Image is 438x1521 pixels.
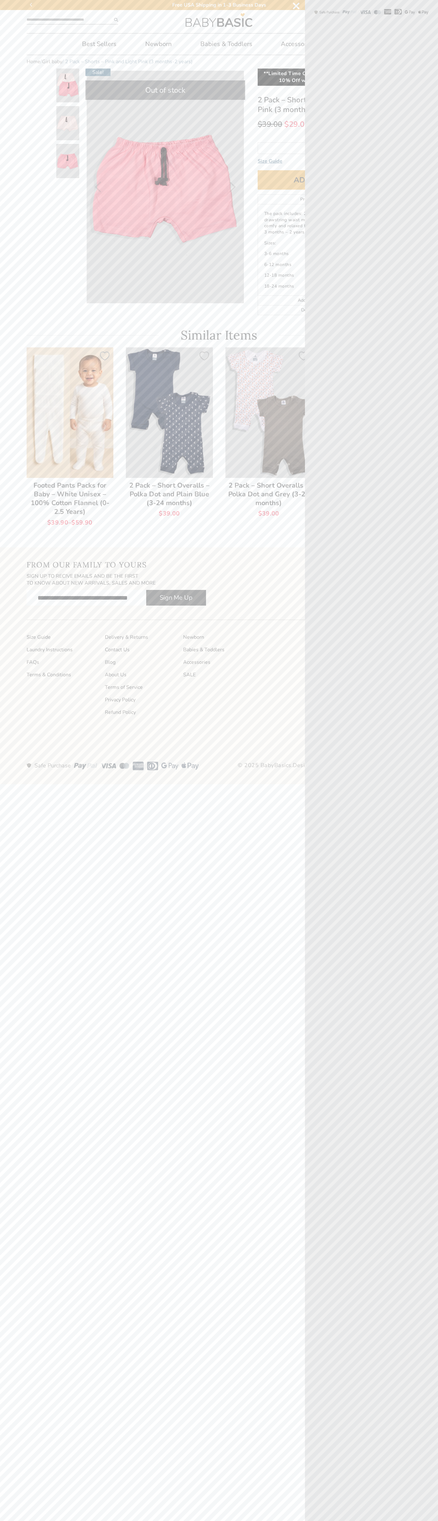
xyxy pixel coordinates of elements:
[183,672,255,678] a: SALE
[284,119,289,129] span: $
[136,33,181,55] a: Newborn
[14,4,27,10] span: Help
[27,560,206,570] h2: From Our Family To Yours
[71,518,92,527] bdi: 59.90
[27,672,99,678] a: Terms & Conditions
[105,672,177,678] a: About Us
[181,328,257,343] span: Similar Items
[47,518,68,527] bdi: 39.90
[105,659,177,665] a: Blog
[85,80,245,100] div: Out of stock
[126,478,213,508] h2: 2 Pack – Short Overalls – Polka Dot and Plain Blue (3-24 months)
[87,71,244,303] img: 2 Pack - Shorts - Pink and Light Pink (3 months-2 years)
[229,182,236,192] button: Next
[71,518,75,527] span: $
[314,10,339,14] img: safe-purchase-logo.png
[183,634,255,640] a: Newborn
[258,95,382,115] h1: 2 Pack – Shorts – Pink and Light Pink (3 months-2 years)
[47,518,51,527] span: $
[105,684,177,690] a: Terms of Service
[225,347,312,478] img: 2 Pack - Short Overalls - Polka Dot and Grey (3-24 months)
[105,634,177,640] a: Delivery & Returns
[95,182,101,192] button: Previous
[42,58,62,65] a: Girl baby
[264,211,375,235] p: The pack includes: 2 shorts with an adjustable drawstring waist made from 100% cotton. For a comf...
[258,296,382,305] a: Additional information
[146,590,206,606] button: Sign Me Up
[264,240,375,246] p: Sizes:
[225,478,312,508] h2: 2 Pack – Short Overalls – Polka Dot and Grey (3-24 months)
[105,647,177,653] a: Contact Us
[27,634,99,640] a: Size Guide
[264,262,375,268] p: 6-12 months
[27,0,36,10] button: Previous
[284,119,309,129] bdi: 29.00
[27,647,99,653] a: Laundry Instructions
[126,347,213,516] a: 2 Pack – Short Overalls – Polka Dot and Plain Blue (3-24 months) $39.00
[183,659,255,665] a: Accessories
[85,69,111,76] span: Sale!
[343,10,357,14] img: paypal-logo.png
[374,10,381,14] img: mastercard-logo.png
[27,347,114,525] a: Footed Pants Packs for Baby – White Unisex – 100% Cotton Flannel (0-2.5 Years) $39.90–$59.90
[258,195,382,204] a: Product Description
[34,763,71,768] h3: Safe Purchase
[258,158,282,165] span: Size Guide
[258,170,382,190] button: Add to cart
[73,33,126,55] a: Best Sellers
[27,58,40,65] a: Home
[258,509,262,518] span: $
[222,761,412,769] p: © 2025 BabyBasics. Design & Development: .
[264,283,375,289] p: 18-24 months
[264,251,375,257] p: 3-6 months
[27,516,114,525] span: –
[191,33,262,55] a: Babies & Toddlers
[159,509,180,518] bdi: 39.00
[183,647,255,653] a: Babies & Toddlers
[258,509,279,518] bdi: 39.00
[160,590,193,606] span: Sign Me Up
[27,659,99,665] a: FAQs
[27,573,206,587] h3: Sign Up to recive emails and be the first to know about new arrivals, sales and more
[27,58,412,65] nav: Breadcrumb
[186,13,252,27] img: 2 Pack - Shorts - Pink and Light Pink (3 months-2 years)
[27,347,114,478] img: Footed Pants Packs for Baby - White Unisex - 100% Cotton Flannel (0-2.5 Years)
[225,347,312,516] a: 2 Pack – Short Overalls – Polka Dot and Grey (3-24 months) $39.00
[261,70,379,84] p: **Limited Time Only** Up to 50% Off + Extra 10% Off with Coupon: "NOW10"
[172,2,266,8] span: Free USA Shipping in 1-3 Business Days
[258,119,282,129] bdi: 39.00
[264,272,375,279] p: 12-18 months
[105,697,177,703] a: Privacy Policy
[27,478,114,516] h2: Footed Pants Packs for Baby – White Unisex – 100% Cotton Flannel (0-2.5 Years)
[126,347,213,478] img: 2 Pack - Short Overalls - Polka Dot and Plain Blue (3-24 months)
[271,33,324,55] a: Accessories
[159,509,162,518] span: $
[360,10,371,14] img: visa-logo.png
[258,305,382,315] a: Delivery & Returns
[105,709,177,715] a: Refund Policy
[258,119,262,129] span: $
